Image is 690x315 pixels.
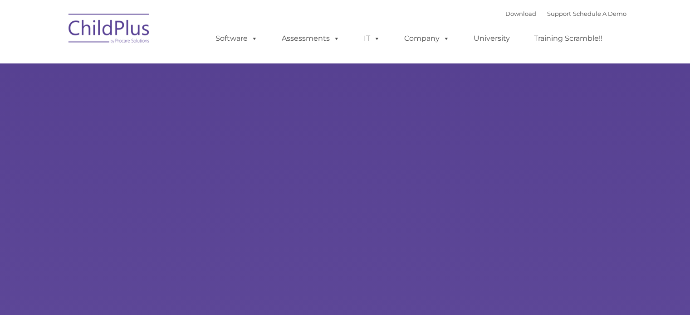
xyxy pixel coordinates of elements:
[206,29,267,48] a: Software
[355,29,389,48] a: IT
[505,10,536,17] a: Download
[505,10,626,17] font: |
[395,29,459,48] a: Company
[273,29,349,48] a: Assessments
[465,29,519,48] a: University
[573,10,626,17] a: Schedule A Demo
[64,7,155,53] img: ChildPlus by Procare Solutions
[547,10,571,17] a: Support
[525,29,612,48] a: Training Scramble!!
